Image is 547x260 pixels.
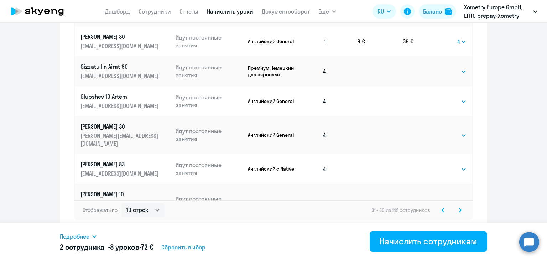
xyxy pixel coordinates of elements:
td: 9 € [332,26,365,56]
img: balance [445,8,452,15]
p: Glubshev 10 Artem [80,93,160,100]
p: Английский с Native [248,166,296,172]
button: RU [373,4,396,19]
span: Отображать по: [83,207,119,213]
p: [PERSON_NAME][EMAIL_ADDRESS][DOMAIN_NAME] [80,132,160,147]
p: Идут постоянные занятия [176,93,243,109]
p: [PERSON_NAME] 30 [80,123,160,130]
p: Английский General [248,132,296,138]
a: Glubshev 10 Artem[EMAIL_ADDRESS][DOMAIN_NAME] [80,93,170,110]
a: Gizzatullin Airat 60[EMAIL_ADDRESS][DOMAIN_NAME] [80,63,170,80]
a: Начислить уроки [207,8,253,15]
button: Ещё [318,4,336,19]
td: 4 [296,116,332,154]
button: Xometry Europe GmbH, LTITC prepay-Xometry Europe GmbH_Основной [460,3,541,20]
td: 36 € [365,26,413,56]
span: 31 - 40 из 142 сотрудников [371,207,430,213]
a: [PERSON_NAME] 30[PERSON_NAME][EMAIL_ADDRESS][DOMAIN_NAME] [80,123,170,147]
p: Английский General [248,199,296,206]
p: Идут постоянные занятия [176,33,243,49]
span: 72 € [141,243,153,251]
td: 4 [296,56,332,86]
span: RU [377,7,384,16]
td: 4 [296,184,332,222]
p: Идут постоянные занятия [176,127,243,143]
div: Начислить сотрудникам [380,235,477,247]
span: Подробнее [60,232,89,241]
td: 4 [296,86,332,116]
p: [EMAIL_ADDRESS][DOMAIN_NAME] [80,42,160,50]
p: [PERSON_NAME] 30 [80,33,160,41]
h5: 2 сотрудника • • [60,242,153,252]
button: Балансbalance [419,4,456,19]
span: Ещё [318,7,329,16]
a: [PERSON_NAME] 30[EMAIL_ADDRESS][DOMAIN_NAME] [80,33,170,50]
a: [PERSON_NAME] 83[EMAIL_ADDRESS][DOMAIN_NAME] [80,160,170,177]
div: Баланс [423,7,442,16]
td: 4 [296,154,332,184]
p: Английский General [248,98,296,104]
p: Премиум Немецкий для взрослых [248,65,296,78]
button: Начислить сотрудникам [370,231,487,252]
p: Xometry Europe GmbH, LTITC prepay-Xometry Europe GmbH_Основной [464,3,530,20]
td: 1 [296,26,332,56]
p: Английский General [248,38,296,45]
a: Дашборд [105,8,130,15]
a: Отчеты [179,8,198,15]
p: Идут постоянные занятия [176,63,243,79]
p: [PERSON_NAME][EMAIL_ADDRESS][DOMAIN_NAME] [80,199,160,215]
p: [PERSON_NAME] 83 [80,160,160,168]
span: 8 уроков [110,243,139,251]
p: Gizzatullin Airat 60 [80,63,160,71]
p: [EMAIL_ADDRESS][DOMAIN_NAME] [80,170,160,177]
span: Сбросить выбор [161,243,205,251]
p: [EMAIL_ADDRESS][DOMAIN_NAME] [80,102,160,110]
a: Документооборот [262,8,310,15]
a: [PERSON_NAME] 10[PERSON_NAME][EMAIL_ADDRESS][DOMAIN_NAME] [80,190,170,215]
p: [PERSON_NAME] 10 [80,190,160,198]
p: Идут постоянные занятия [176,161,243,177]
p: Идут постоянные занятия [176,195,243,210]
a: Сотрудники [139,8,171,15]
p: [EMAIL_ADDRESS][DOMAIN_NAME] [80,72,160,80]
